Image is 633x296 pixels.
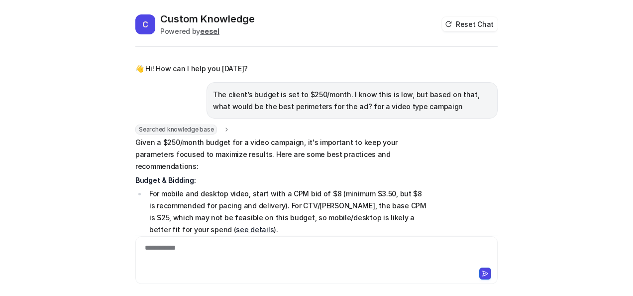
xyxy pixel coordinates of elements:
[160,26,255,36] div: Powered by
[213,89,491,113] p: The client’s budget is set to $250/month. I know this is low, but based on that, what would be th...
[160,12,255,26] h2: Custom Knowledge
[442,17,498,31] button: Reset Chat
[146,188,426,236] li: For mobile and desktop video, start with a CPM bid of $8 (minimum $3.50, but $8 is recommended fo...
[135,176,196,184] strong: Budget & Bidding:
[135,137,426,172] p: Given a $250/month budget for a video campaign, it's important to keep your parameters focused to...
[135,63,248,75] p: 👋 Hi! How can I help you [DATE]?
[135,125,217,135] span: Searched knowledge base
[236,225,274,234] a: see details
[135,14,155,34] span: C
[200,27,219,35] b: eesel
